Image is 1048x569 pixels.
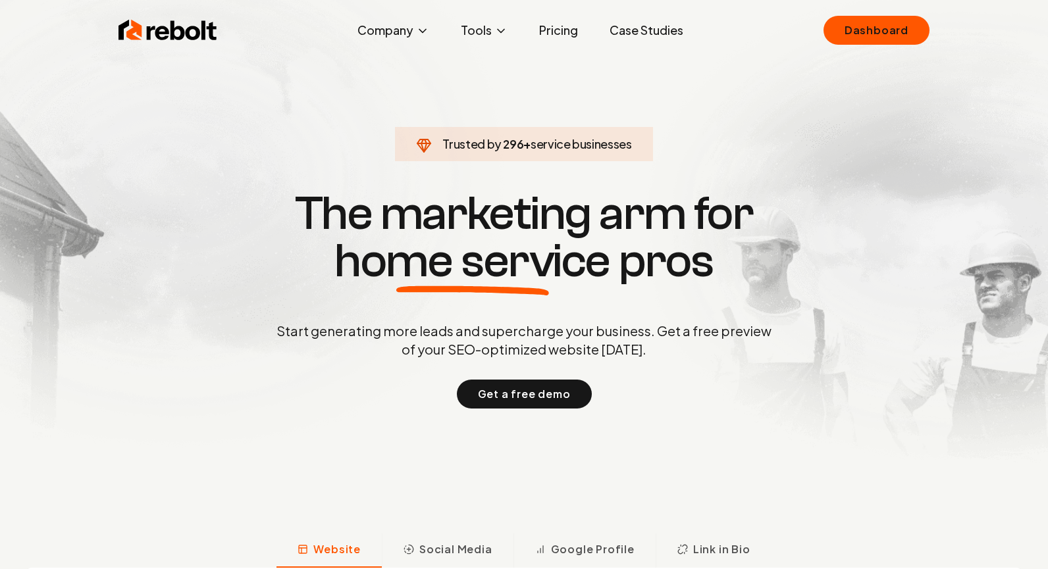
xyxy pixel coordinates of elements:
h1: The marketing arm for pros [208,190,840,285]
button: Get a free demo [457,380,592,408]
span: service businesses [531,136,632,151]
button: Link in Bio [656,533,772,568]
button: Tools [450,17,518,43]
span: home service [334,237,610,285]
button: Company [347,17,440,43]
span: Social Media [419,541,492,557]
span: 296 [503,135,523,153]
a: Pricing [529,17,589,43]
a: Dashboard [824,16,930,45]
img: Rebolt Logo [118,17,217,43]
button: Google Profile [513,533,656,568]
span: Website [313,541,361,557]
p: Start generating more leads and supercharge your business. Get a free preview of your SEO-optimiz... [274,322,774,359]
button: Website [276,533,382,568]
span: Link in Bio [693,541,750,557]
a: Case Studies [599,17,694,43]
span: + [523,136,531,151]
span: Google Profile [551,541,635,557]
button: Social Media [382,533,513,568]
span: Trusted by [442,136,501,151]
